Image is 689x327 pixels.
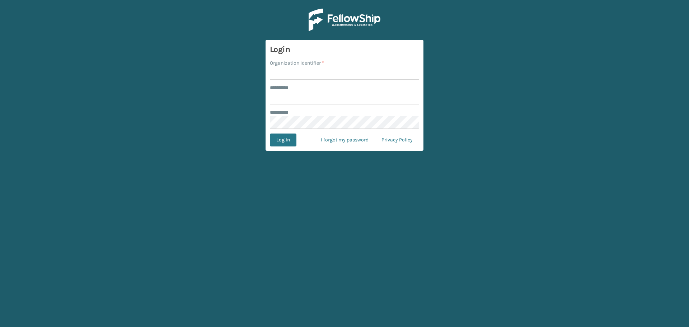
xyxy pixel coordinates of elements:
[270,59,324,67] label: Organization Identifier
[270,134,296,146] button: Log In
[270,44,419,55] h3: Login
[314,134,375,146] a: I forgot my password
[375,134,419,146] a: Privacy Policy
[309,9,380,31] img: Logo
